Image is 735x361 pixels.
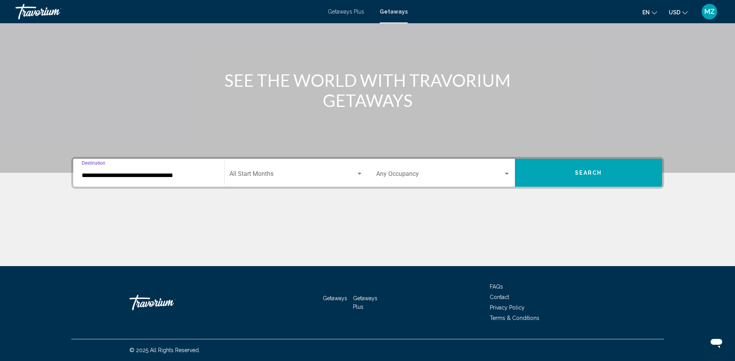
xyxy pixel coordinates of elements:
iframe: Button to launch messaging window [704,330,729,355]
a: Getaways [323,295,347,301]
a: Terms & Conditions [490,315,539,321]
a: FAQs [490,284,503,290]
button: User Menu [699,3,720,20]
a: Getaways Plus [353,295,377,310]
a: Travorium [129,291,207,314]
a: Privacy Policy [490,304,525,311]
a: Travorium [15,4,320,19]
a: Getaways Plus [328,9,364,15]
span: en [642,9,650,15]
span: USD [669,9,680,15]
a: Getaways [380,9,408,15]
button: Change language [642,7,657,18]
div: Search widget [73,159,662,187]
h1: SEE THE WORLD WITH TRAVORIUM GETAWAYS [222,70,513,110]
a: Contact [490,294,509,300]
button: Change currency [669,7,688,18]
span: MZ [704,8,715,15]
span: © 2025 All Rights Reserved. [129,347,200,353]
button: Search [515,159,662,187]
span: Search [575,170,602,176]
